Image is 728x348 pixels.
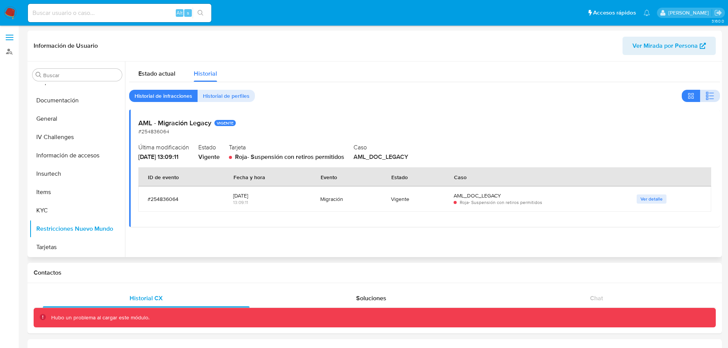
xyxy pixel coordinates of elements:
span: Alt [177,9,183,16]
span: Historial CX [130,294,163,303]
p: Hubo un problema al cargar este módulo. [51,314,149,321]
button: Restricciones Nuevo Mundo [29,220,125,238]
h1: Contactos [34,269,716,277]
p: gloria.villasanti@mercadolibre.com [668,9,712,16]
input: Buscar usuario o caso... [28,8,211,18]
button: Buscar [36,72,42,78]
a: Notificaciones [644,10,650,16]
input: Buscar [43,72,119,79]
button: Documentación [29,91,125,110]
h1: Información de Usuario [34,42,98,50]
button: General [29,110,125,128]
button: KYC [29,201,125,220]
button: Información de accesos [29,146,125,165]
span: Soluciones [356,294,386,303]
button: search-icon [193,8,208,18]
a: Salir [714,9,722,17]
span: Chat [590,294,603,303]
span: Accesos rápidos [593,9,636,17]
span: Ver Mirada por Persona [632,37,698,55]
button: Tarjetas [29,238,125,256]
span: s [187,9,189,16]
button: Insurtech [29,165,125,183]
button: Items [29,183,125,201]
button: IV Challenges [29,128,125,146]
button: Ver Mirada por Persona [623,37,716,55]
